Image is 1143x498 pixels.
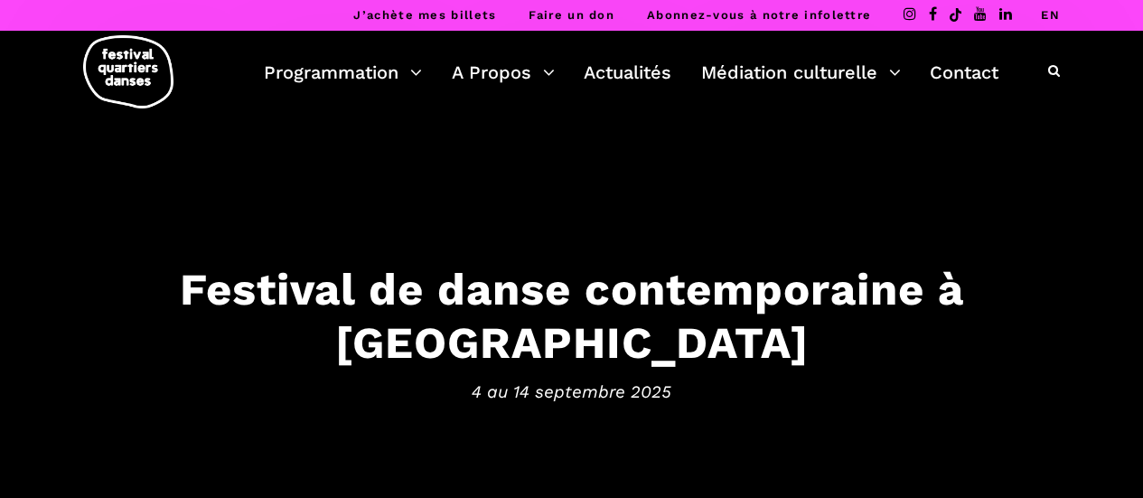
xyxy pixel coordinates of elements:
[584,57,671,88] a: Actualités
[452,57,555,88] a: A Propos
[529,8,614,22] a: Faire un don
[18,263,1125,370] h3: Festival de danse contemporaine à [GEOGRAPHIC_DATA]
[647,8,871,22] a: Abonnez-vous à notre infolettre
[264,57,422,88] a: Programmation
[930,57,998,88] a: Contact
[353,8,496,22] a: J’achète mes billets
[18,378,1125,405] span: 4 au 14 septembre 2025
[1041,8,1060,22] a: EN
[701,57,901,88] a: Médiation culturelle
[83,35,173,108] img: logo-fqd-med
